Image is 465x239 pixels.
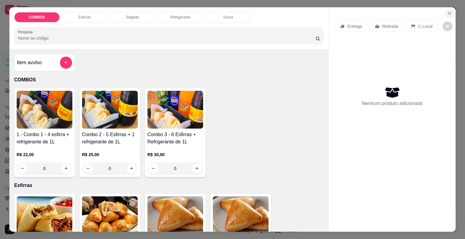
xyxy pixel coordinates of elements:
[17,152,72,158] p: R$ 22,00
[147,131,203,146] h4: Combo 3 - 6 Esfirras + Refrigerante de 1L
[18,29,35,34] label: Pesquisa
[147,196,203,234] img: product-image
[82,196,138,234] img: product-image
[14,182,324,189] p: Esfirras
[17,131,72,146] h4: 1 - Combo 1 - 4 esfirra + refrigerante de 1L
[82,131,138,146] h4: Combo 2 - 5 Esfirras + 1 refrigerante de 1L
[213,196,269,234] img: product-image
[418,23,432,29] p: C.Local
[170,15,190,20] p: Refrigerante
[443,21,452,31] button: decrease-product-quantity
[18,35,315,41] input: Pesquisa
[17,59,42,66] h4: Item avulso
[17,196,72,234] img: product-image
[60,57,72,69] button: add-separate-item
[14,76,324,83] p: COMBOS
[82,152,138,158] p: R$ 25,00
[82,91,138,129] img: product-image
[362,100,423,107] p: Nenhum produto adicionado
[147,152,203,158] p: R$ 30,00
[445,8,454,18] button: Close
[126,15,139,20] p: Salgado
[17,91,72,129] img: product-image
[223,15,233,20] p: Sucos
[29,15,45,20] p: COMBOS
[147,91,203,129] img: product-image
[78,15,91,20] p: Esfirras
[382,23,398,29] p: Retirada
[347,23,362,29] p: Entrega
